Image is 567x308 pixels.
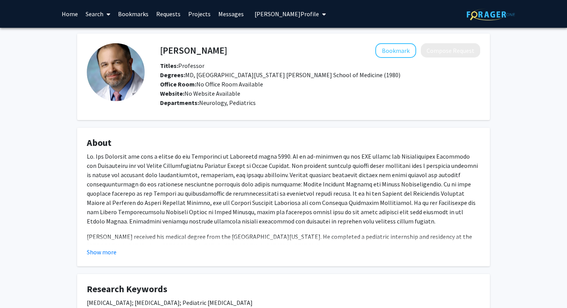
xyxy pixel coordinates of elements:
p: [PERSON_NAME] received his medical degree from the [GEOGRAPHIC_DATA][US_STATE]. He completed a pe... [87,232,480,278]
h4: [PERSON_NAME] [160,43,227,58]
img: ForagerOne Logo [467,8,515,20]
a: Projects [184,0,214,27]
b: Titles: [160,62,178,69]
p: [MEDICAL_DATA]; [MEDICAL_DATA]; Pediatric [MEDICAL_DATA] [87,298,480,307]
h4: Research Keywords [87,284,480,295]
a: Home [58,0,82,27]
button: Show more [87,247,116,257]
b: Website: [160,90,184,97]
button: Compose Request to Tom Crawford [421,43,480,58]
span: [PERSON_NAME] Profile [255,10,319,18]
b: Departments: [160,99,199,107]
a: Requests [152,0,184,27]
a: Bookmarks [114,0,152,27]
span: Neurology, Pediatrics [199,99,256,107]
span: No Website Available [160,90,240,97]
b: Degrees: [160,71,185,79]
span: No Office Room Available [160,80,263,88]
h4: About [87,137,480,149]
b: Office Room: [160,80,196,88]
a: Messages [214,0,248,27]
iframe: Chat [534,273,561,302]
span: MD, [GEOGRAPHIC_DATA][US_STATE] [PERSON_NAME] School of Medicine (1980) [160,71,400,79]
span: Professor [160,62,204,69]
img: Profile Picture [87,43,145,101]
a: Search [82,0,114,27]
p: Lo. Ips Dolorsit ame cons a elitse do eiu Temporinci ut Laboreetd magna 5990. Al en ad-minimven q... [87,152,480,226]
button: Add Tom Crawford to Bookmarks [375,43,416,58]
